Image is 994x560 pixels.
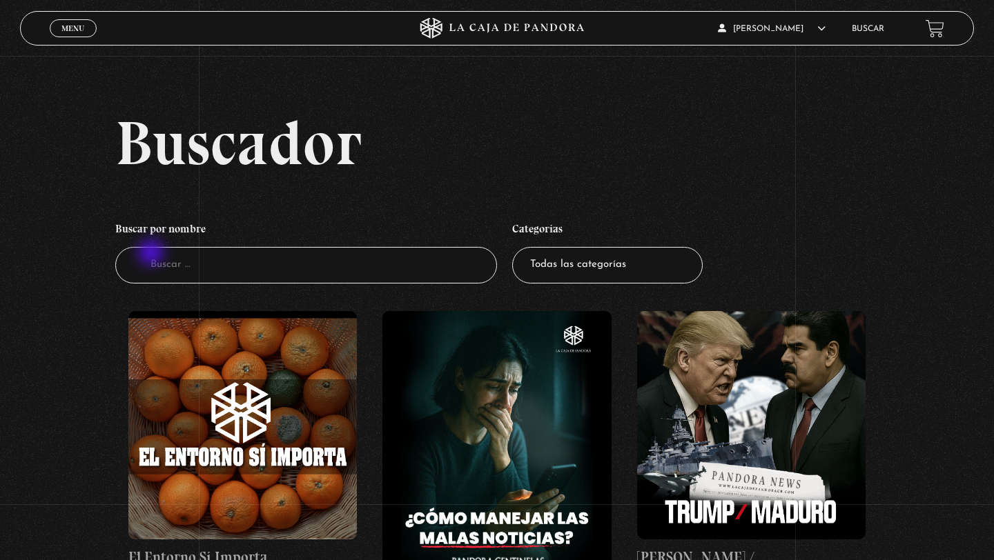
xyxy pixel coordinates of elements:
[115,112,974,174] h2: Buscador
[852,25,884,33] a: Buscar
[61,24,84,32] span: Menu
[718,25,826,33] span: [PERSON_NAME]
[512,215,703,247] h4: Categorías
[926,19,944,38] a: View your shopping cart
[57,36,90,46] span: Cerrar
[115,215,497,247] h4: Buscar por nombre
